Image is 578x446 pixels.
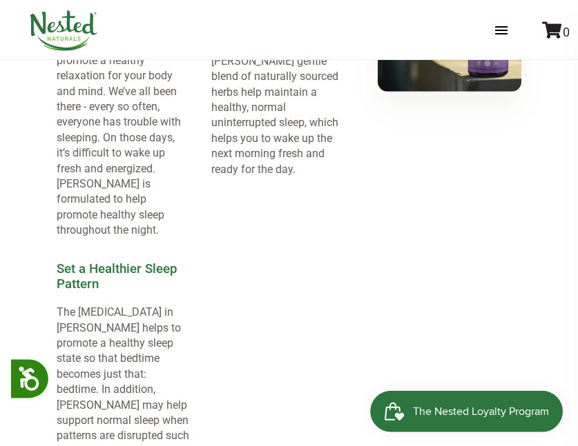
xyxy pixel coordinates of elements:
iframe: Button to open loyalty program pop-up [370,391,564,432]
p: [PERSON_NAME] helps promote a healthy relaxation for your body and mind. We’ve all been there - e... [57,37,189,238]
span: 0 [563,25,570,39]
p: Start your day feeling rejuvenated and energetic. [PERSON_NAME] gentle blend of naturally sourced... [211,23,344,177]
img: Nested Naturals [29,10,98,51]
h3: Set a Healthier Sleep Pattern [57,262,189,292]
a: 0 [542,25,570,39]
